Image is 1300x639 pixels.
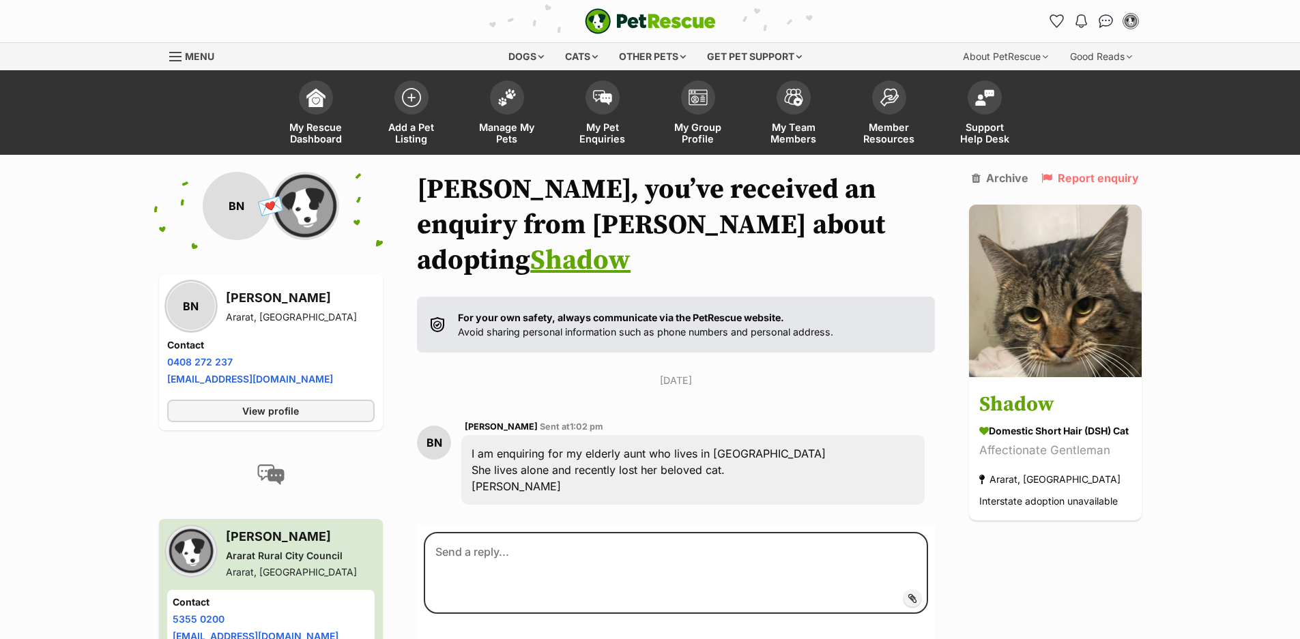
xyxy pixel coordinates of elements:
div: I am enquiring for my elderly aunt who lives in [GEOGRAPHIC_DATA] She lives alone and recently lo... [461,435,924,505]
h3: [PERSON_NAME] [226,527,357,546]
h1: [PERSON_NAME], you’ve received an enquiry from [PERSON_NAME] about adopting [417,172,934,278]
img: logo-e224e6f780fb5917bec1dbf3a21bbac754714ae5b6737aabdf751b685950b380.svg [585,8,716,34]
div: Domestic Short Hair (DSH) Cat [979,424,1131,439]
a: Member Resources [841,74,937,155]
a: My Team Members [746,74,841,155]
a: Manage My Pets [459,74,555,155]
span: My Rescue Dashboard [285,121,347,145]
a: Menu [169,43,224,68]
p: [DATE] [417,373,934,387]
img: Ararat Rural City Council profile pic [167,527,215,575]
span: My Group Profile [667,121,729,145]
h3: [PERSON_NAME] [226,288,357,308]
span: Sent at [540,421,603,432]
div: Affectionate Gentleman [979,442,1131,460]
img: add-pet-listing-icon-0afa8454b4691262ce3f59096e99ab1cd57d4a30225e0717b998d2c9b9846f56.svg [402,88,421,107]
div: About PetRescue [953,43,1058,70]
a: My Rescue Dashboard [268,74,364,155]
span: My Pet Enquiries [572,121,633,145]
a: View profile [167,400,375,422]
span: My Team Members [763,121,824,145]
img: team-members-icon-5396bd8760b3fe7c0b43da4ab00e1e3bb1a5d9ba89233759b79545d2d3fc5d0d.svg [784,89,803,106]
a: My Pet Enquiries [555,74,650,155]
div: Dogs [499,43,553,70]
h3: Shadow [979,390,1131,421]
div: Ararat, [GEOGRAPHIC_DATA] [979,471,1121,489]
span: 1:02 pm [570,421,603,432]
img: conversation-icon-4a6f8262b818ee0b60e3300018af0b2d0b884aa5de6e9bcb8d3d4eeb1a70a7c4.svg [257,464,285,485]
div: BN [417,426,451,460]
div: BN [203,172,271,240]
div: BN [167,282,215,330]
a: [EMAIL_ADDRESS][DOMAIN_NAME] [167,373,333,385]
div: Ararat, [GEOGRAPHIC_DATA] [226,565,357,579]
span: 💌 [255,192,286,221]
a: Add a Pet Listing [364,74,459,155]
a: 0408 272 237 [167,356,233,368]
img: Michelle Freeman profile pic [1124,14,1138,28]
div: Cats [555,43,607,70]
a: 5355 0200 [173,613,225,625]
img: help-desk-icon-fdf02630f3aa405de69fd3d07c3f3aa587a6932b1a1747fa1d2bba05be0121f9.svg [975,89,994,106]
span: Add a Pet Listing [381,121,442,145]
span: Interstate adoption unavailable [979,496,1118,507]
span: Member Resources [858,121,920,145]
a: Shadow Domestic Short Hair (DSH) Cat Affectionate Gentleman Ararat, [GEOGRAPHIC_DATA] Interstate ... [969,380,1142,521]
p: Avoid sharing personal information such as phone numbers and personal address. [458,310,833,340]
img: Ararat Rural City Council profile pic [271,172,339,240]
img: dashboard-icon-eb2f2d2d3e046f16d808141f083e7271f6b2e854fb5c12c21221c1fb7104beca.svg [306,88,326,107]
img: Shadow [969,205,1142,377]
div: Ararat, [GEOGRAPHIC_DATA] [226,310,357,324]
a: PetRescue [585,8,716,34]
span: Manage My Pets [476,121,538,145]
img: manage-my-pets-icon-02211641906a0b7f246fdf0571729dbe1e7629f14944591b6c1af311fb30b64b.svg [497,89,517,106]
span: View profile [242,404,299,418]
span: [PERSON_NAME] [465,421,538,432]
a: Archive [972,172,1028,184]
h4: Contact [173,595,370,609]
span: Menu [185,50,214,62]
a: Report enquiry [1041,172,1139,184]
a: Support Help Desk [937,74,1032,155]
ul: Account quick links [1046,10,1142,32]
a: Shadow [530,243,631,278]
div: Ararat Rural City Council [226,549,357,563]
button: Notifications [1071,10,1093,32]
span: Support Help Desk [954,121,1015,145]
strong: For your own safety, always communicate via the PetRescue website. [458,312,784,323]
a: Conversations [1095,10,1117,32]
div: Other pets [609,43,695,70]
img: member-resources-icon-8e73f808a243e03378d46382f2149f9095a855e16c252ad45f914b54edf8863c.svg [880,88,899,106]
button: My account [1120,10,1142,32]
a: Favourites [1046,10,1068,32]
h4: Contact [167,338,375,352]
img: chat-41dd97257d64d25036548639549fe6c8038ab92f7586957e7f3b1b290dea8141.svg [1099,14,1113,28]
img: pet-enquiries-icon-7e3ad2cf08bfb03b45e93fb7055b45f3efa6380592205ae92323e6603595dc1f.svg [593,90,612,105]
a: My Group Profile [650,74,746,155]
div: Get pet support [697,43,811,70]
img: group-profile-icon-3fa3cf56718a62981997c0bc7e787c4b2cf8bcc04b72c1350f741eb67cf2f40e.svg [689,89,708,106]
div: Good Reads [1060,43,1142,70]
img: notifications-46538b983faf8c2785f20acdc204bb7945ddae34d4c08c2a6579f10ce5e182be.svg [1075,14,1086,28]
